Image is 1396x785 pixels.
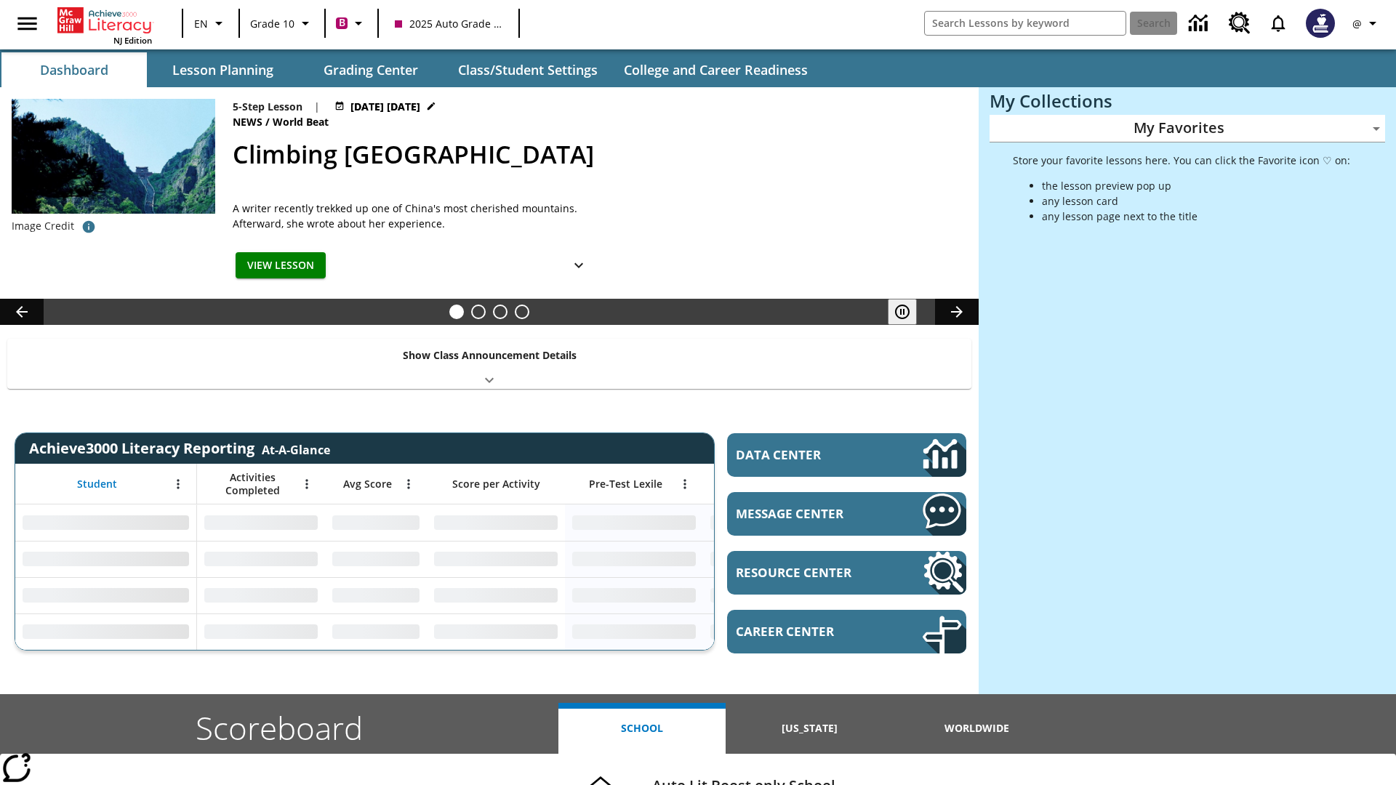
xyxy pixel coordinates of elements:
span: / [265,115,270,129]
span: 2025 Auto Grade 10 [395,16,502,31]
button: Grading Center [298,52,444,87]
span: [DATE] [DATE] [350,99,420,114]
button: School [558,703,726,754]
p: Show Class Announcement Details [403,347,577,363]
a: Data Center [1180,4,1220,44]
div: Pause [888,299,931,325]
span: @ [1352,16,1362,31]
button: Dashboard [1,52,147,87]
div: No Data, [197,541,325,577]
span: Grade 10 [250,16,294,31]
span: NJ Edition [113,35,152,46]
a: Data Center [727,433,966,477]
span: | [314,99,320,114]
button: Select a new avatar [1297,4,1344,42]
span: Student [77,478,117,491]
a: Notifications [1259,4,1297,42]
img: Avatar [1306,9,1335,38]
div: No Data, [703,577,841,613]
div: No Data, [703,504,841,541]
button: Show Details [564,252,593,279]
h2: Climbing Mount Tai [233,136,961,173]
span: Score per Activity [452,478,540,491]
a: Message Center [727,492,966,536]
button: [US_STATE] [726,703,893,754]
button: Lesson Planning [150,52,295,87]
span: World Beat [273,114,332,130]
span: Career Center [736,623,879,640]
div: No Data, [197,613,325,650]
button: Boost Class color is violet red. Change class color [330,10,373,36]
span: B [339,14,345,32]
button: Pause [888,299,917,325]
div: No Data, [325,541,427,577]
span: Achieve3000 Literacy Reporting [29,438,330,458]
button: View Lesson [236,252,326,279]
button: Slide 4 Career Lesson [515,305,529,319]
button: Open side menu [6,2,49,45]
div: No Data, [325,577,427,613]
button: Open Menu [296,473,318,495]
div: No Data, [703,541,841,577]
a: Resource Center, Will open in new tab [1220,4,1259,43]
span: Resource Center [736,564,879,581]
button: Class/Student Settings [446,52,609,87]
p: Image Credit [12,219,74,233]
span: Avg Score [343,478,392,491]
span: Data Center [736,446,873,463]
button: Open Menu [167,473,189,495]
button: Language: EN, Select a language [188,10,234,36]
button: College and Career Readiness [612,52,819,87]
button: Worldwide [894,703,1061,754]
button: Grade: Grade 10, Select a grade [244,10,320,36]
div: A writer recently trekked up one of China's most cherished mountains. Afterward, she wrote about ... [233,201,596,231]
button: Open Menu [674,473,696,495]
button: Slide 3 Pre-release lesson [493,305,508,319]
div: No Data, [325,613,427,650]
p: 5-Step Lesson [233,99,302,114]
span: EN [194,16,208,31]
li: any lesson page next to the title [1042,209,1350,224]
a: Career Center [727,610,966,653]
input: search field [925,12,1126,35]
span: Activities Completed [204,471,300,497]
button: Lesson carousel, Next [935,299,979,325]
div: No Data, [197,504,325,541]
div: No Data, [197,577,325,613]
a: Resource Center, Will open in new tab [727,551,966,595]
button: Profile/Settings [1344,10,1390,36]
span: Message Center [736,505,879,522]
button: Slide 2 Defining Our Government's Purpose [471,305,486,319]
p: Store your favorite lessons here. You can click the Favorite icon ♡ on: [1013,153,1350,168]
li: any lesson card [1042,193,1350,209]
button: Jul 22 - Jun 30 Choose Dates [332,99,439,114]
div: My Favorites [990,115,1385,142]
img: 6000 stone steps to climb Mount Tai in Chinese countryside [12,99,215,214]
span: Pre-Test Lexile [589,478,662,491]
div: No Data, [325,504,427,541]
div: At-A-Glance [262,439,330,458]
button: Slide 1 Climbing Mount Tai [449,305,464,319]
div: Home [57,4,152,46]
h3: My Collections [990,91,1385,111]
div: No Data, [703,613,841,650]
button: Open Menu [398,473,420,495]
span: News [233,114,265,130]
button: Credit for photo and all related images: Public Domain/Charlie Fong [74,214,103,240]
a: Home [57,6,152,35]
li: the lesson preview pop up [1042,178,1350,193]
div: Show Class Announcement Details [7,339,971,389]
